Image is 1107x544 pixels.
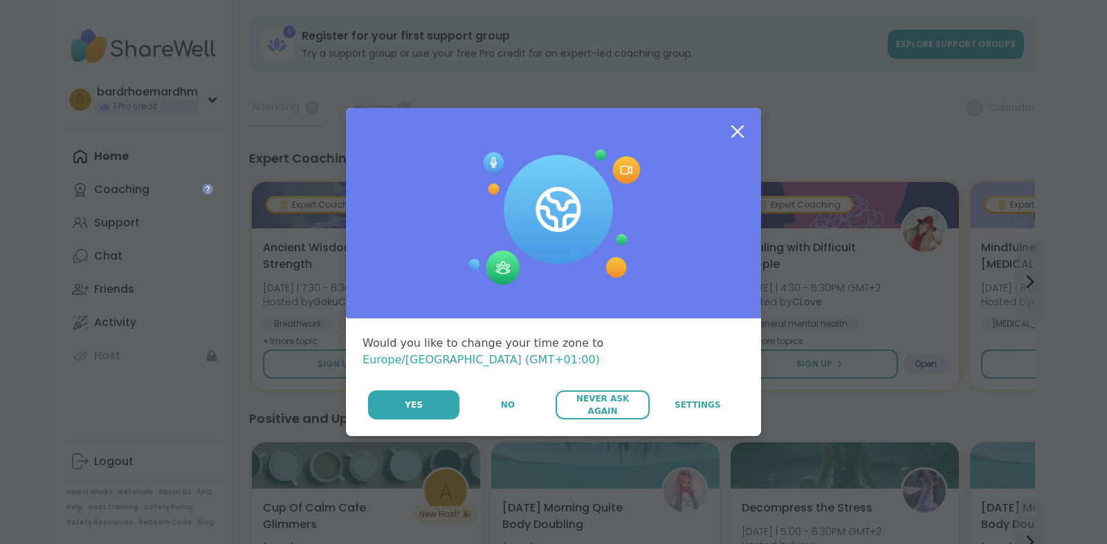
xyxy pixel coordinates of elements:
[562,392,642,417] span: Never Ask Again
[467,149,640,285] img: Session Experience
[675,399,721,411] span: Settings
[363,335,744,368] div: Would you like to change your time zone to
[405,399,423,411] span: Yes
[202,183,213,194] iframe: Spotlight
[363,353,600,366] span: Europe/[GEOGRAPHIC_DATA] (GMT+01:00)
[368,390,459,419] button: Yes
[501,399,515,411] span: No
[461,390,554,419] button: No
[556,390,649,419] button: Never Ask Again
[651,390,744,419] a: Settings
